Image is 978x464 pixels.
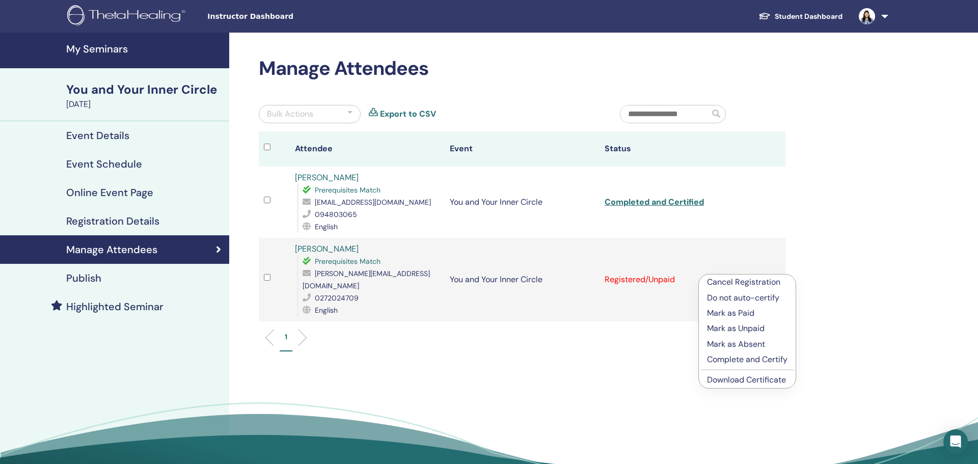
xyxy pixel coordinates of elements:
p: Mark as Absent [707,338,787,350]
span: [PERSON_NAME][EMAIL_ADDRESS][DOMAIN_NAME] [303,269,430,290]
a: [PERSON_NAME] [295,243,359,254]
th: Attendee [290,131,445,167]
h4: Highlighted Seminar [66,301,164,313]
div: Bulk Actions [267,108,313,120]
span: Prerequisites Match [315,257,381,266]
span: 094803065 [315,210,357,219]
h4: My Seminars [66,43,223,55]
p: Mark as Paid [707,307,787,319]
h4: Manage Attendees [66,243,157,256]
h4: Publish [66,272,101,284]
a: Download Certificate [707,374,786,385]
p: Do not auto-certify [707,292,787,304]
span: English [315,222,338,231]
h4: Online Event Page [66,186,153,199]
a: Completed and Certified [605,197,704,207]
a: Student Dashboard [750,7,851,26]
div: [DATE] [66,98,223,111]
h4: Registration Details [66,215,159,227]
h4: Event Schedule [66,158,142,170]
th: Event [445,131,600,167]
img: logo.png [67,5,189,28]
span: English [315,306,338,315]
th: Status [600,131,754,167]
a: [PERSON_NAME] [295,172,359,183]
div: Open Intercom Messenger [943,429,968,454]
img: default.jpg [859,8,875,24]
span: Instructor Dashboard [207,11,360,22]
p: Cancel Registration [707,276,787,288]
p: Complete and Certify [707,353,787,366]
h2: Manage Attendees [259,57,785,80]
div: You and Your Inner Circle [66,81,223,98]
span: Prerequisites Match [315,185,381,195]
td: You and Your Inner Circle [445,238,600,321]
a: Export to CSV [380,108,436,120]
h4: Event Details [66,129,129,142]
img: graduation-cap-white.svg [758,12,771,20]
a: You and Your Inner Circle[DATE] [60,81,229,111]
span: 0272024709 [315,293,359,303]
p: 1 [285,332,287,342]
span: [EMAIL_ADDRESS][DOMAIN_NAME] [315,198,431,207]
td: You and Your Inner Circle [445,167,600,238]
p: Mark as Unpaid [707,322,787,335]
